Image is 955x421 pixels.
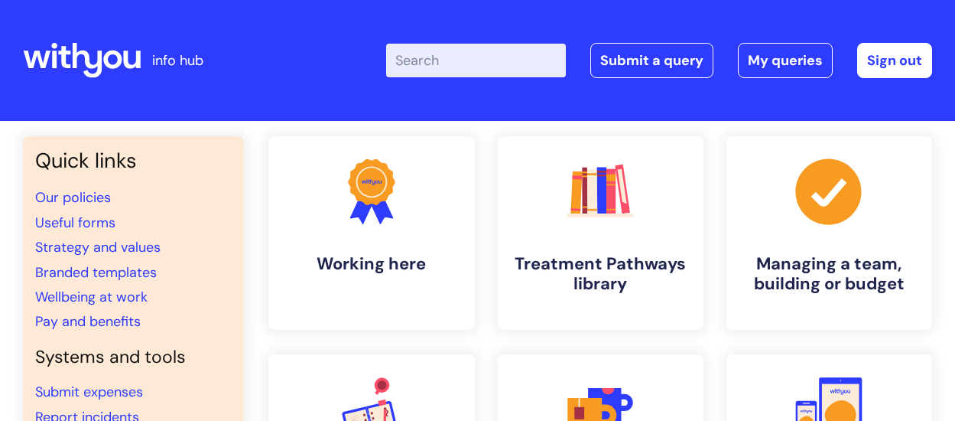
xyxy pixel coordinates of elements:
[35,312,141,331] a: Pay and benefits
[35,214,115,232] a: Useful forms
[35,148,232,173] h3: Quick links
[152,48,203,73] p: info hub
[739,254,920,295] h4: Managing a team, building or budget
[857,43,932,78] a: Sign out
[35,263,157,282] a: Branded templates
[510,254,691,295] h4: Treatment Pathways library
[386,44,566,77] input: Search
[281,254,462,274] h4: Working here
[35,347,232,368] h4: Systems and tools
[35,383,143,401] a: Submit expenses
[726,136,932,330] a: Managing a team, building or budget
[35,288,148,306] a: Wellbeing at work
[268,136,474,330] a: Working here
[590,43,713,78] a: Submit a query
[498,136,703,330] a: Treatment Pathways library
[35,188,111,207] a: Our policies
[738,43,833,78] a: My queries
[35,238,161,256] a: Strategy and values
[386,43,932,78] div: | -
